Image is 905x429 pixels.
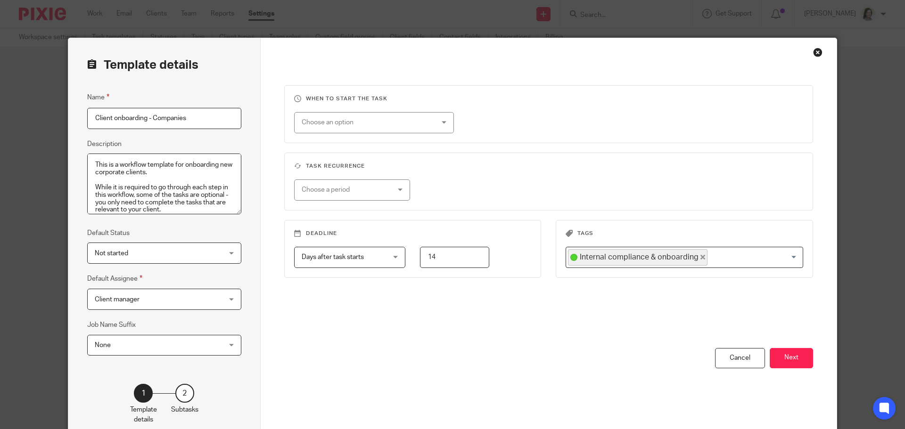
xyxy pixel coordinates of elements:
h2: Template details [87,57,198,73]
label: Job Name Suffix [87,320,136,330]
div: Choose a period [302,180,388,200]
h3: Tags [566,230,803,237]
input: Search for option [708,249,798,266]
p: Template details [130,405,157,424]
div: Choose an option [302,113,423,132]
span: None [95,342,111,348]
div: 2 [175,384,194,403]
label: Default Assignee [87,273,142,284]
span: Days after task starts [302,254,364,260]
h3: When to start the task [294,95,804,103]
p: Subtasks [171,405,198,414]
h3: Deadline [294,230,532,237]
span: Internal compliance & onboarding [580,252,699,262]
label: Default Status [87,228,130,238]
label: Description [87,139,122,149]
div: 1 [134,384,153,403]
h3: Task recurrence [294,162,804,170]
div: Close this dialog window [813,48,823,57]
label: Name [87,92,109,103]
span: Not started [95,250,128,257]
button: Next [770,348,813,368]
textarea: This is a workflow template for onboarding new corporate clients. While it is required to go thro... [87,154,241,215]
span: Client manager [95,296,140,303]
div: Search for option [566,247,803,268]
button: Deselect Internal compliance & onboarding [700,255,705,259]
div: Cancel [715,348,765,368]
